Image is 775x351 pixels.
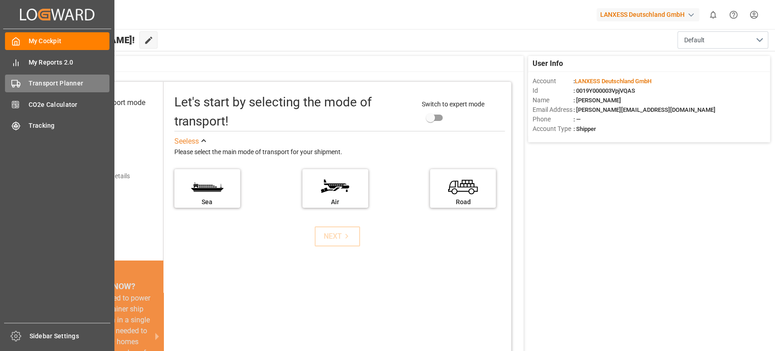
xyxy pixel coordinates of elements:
span: Tracking [29,121,110,130]
div: NEXT [324,231,351,242]
span: LANXESS Deutschland GmbH [575,78,652,85]
span: Sidebar Settings [30,331,111,341]
span: Id [533,86,573,95]
span: My Cockpit [29,36,110,46]
div: LANXESS Deutschland GmbH [597,8,699,21]
span: My Reports 2.0 [29,58,110,67]
span: Name [533,95,573,105]
span: : [PERSON_NAME] [573,97,621,104]
span: Phone [533,115,573,124]
a: CO2e Calculator [5,95,109,113]
span: Account Type [533,124,573,134]
span: User Info [533,58,563,69]
span: : 0019Y000003VpjVQAS [573,87,635,94]
span: : [573,78,652,85]
a: My Cockpit [5,32,109,50]
div: Sea [179,197,236,207]
span: Switch to expert mode [422,100,484,108]
span: Account [533,76,573,86]
button: LANXESS Deutschland GmbH [597,6,703,23]
a: Transport Planner [5,75,109,92]
div: Road [434,197,491,207]
span: Default [684,35,705,45]
span: CO2e Calculator [29,100,110,110]
button: NEXT [315,226,360,246]
button: Help Center [723,5,744,25]
div: Air [307,197,364,207]
div: Select transport mode [75,97,145,108]
a: Tracking [5,117,109,135]
span: : Shipper [573,125,596,132]
button: open menu [677,31,768,49]
a: My Reports 2.0 [5,53,109,71]
div: Let's start by selecting the mode of transport! [174,93,413,131]
span: : — [573,116,581,123]
button: show 0 new notifications [703,5,723,25]
span: : [PERSON_NAME][EMAIL_ADDRESS][DOMAIN_NAME] [573,106,716,113]
span: Transport Planner [29,79,110,88]
div: See less [174,136,199,147]
span: Email Address [533,105,573,115]
div: Please select the main mode of transport for your shipment. [174,147,505,158]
